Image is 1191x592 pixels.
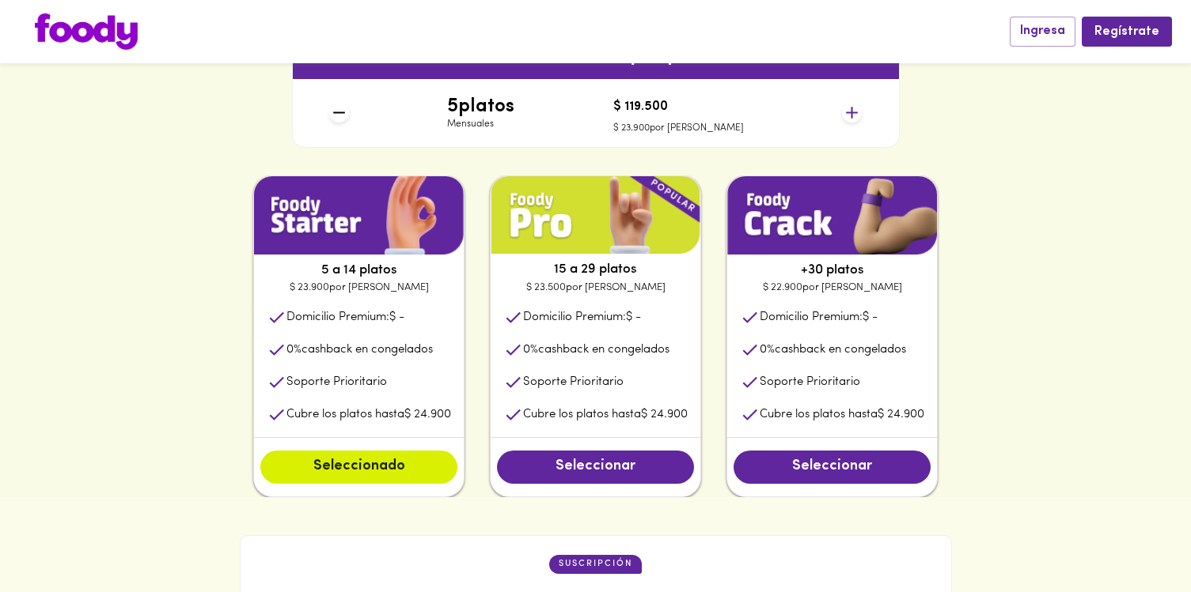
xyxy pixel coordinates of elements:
[760,374,860,390] p: Soporte Prioritario
[497,451,694,484] button: Seleccionar
[447,118,514,131] p: Mensuales
[523,309,641,326] p: Domicilio Premium:
[760,344,775,356] span: 0 %
[523,374,624,390] p: Soporte Prioritario
[286,341,433,358] p: cashback en congelados
[1082,17,1172,46] button: Regístrate
[254,280,464,296] p: $ 23.900 por [PERSON_NAME]
[260,451,457,484] button: Seleccionado
[35,13,138,50] img: logo.png
[626,311,641,323] span: $ -
[1020,24,1065,39] span: Ingresa
[760,309,878,326] p: Domicilio Premium:
[286,406,451,423] p: Cubre los platos hasta $ 24.900
[727,176,937,255] img: plan1
[491,280,700,296] p: $ 23.500 por [PERSON_NAME]
[491,260,700,279] p: 15 a 29 platos
[749,458,915,476] span: Seleccionar
[523,406,688,423] p: Cubre los platos hasta $ 24.900
[613,122,744,135] p: $ 23.900 por [PERSON_NAME]
[1010,17,1075,46] button: Ingresa
[863,311,878,323] span: $ -
[513,458,678,476] span: Seleccionar
[491,176,700,255] img: plan1
[734,451,931,484] button: Seleccionar
[286,344,302,356] span: 0 %
[276,458,442,476] span: Seleccionado
[523,341,669,358] p: cashback en congelados
[286,374,387,390] p: Soporte Prioritario
[1094,25,1159,40] span: Regístrate
[447,96,514,117] h4: 5 platos
[254,261,464,280] p: 5 a 14 platos
[389,311,404,323] span: $ -
[559,558,632,571] p: suscripción
[727,280,937,296] p: $ 22.900 por [PERSON_NAME]
[760,341,906,358] p: cashback en congelados
[286,309,404,326] p: Domicilio Premium:
[254,176,464,255] img: plan1
[760,406,924,423] p: Cubre los platos hasta $ 24.900
[523,344,538,356] span: 0 %
[613,100,744,115] h4: $ 119.500
[1099,500,1175,576] iframe: Messagebird Livechat Widget
[727,261,937,280] p: +30 platos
